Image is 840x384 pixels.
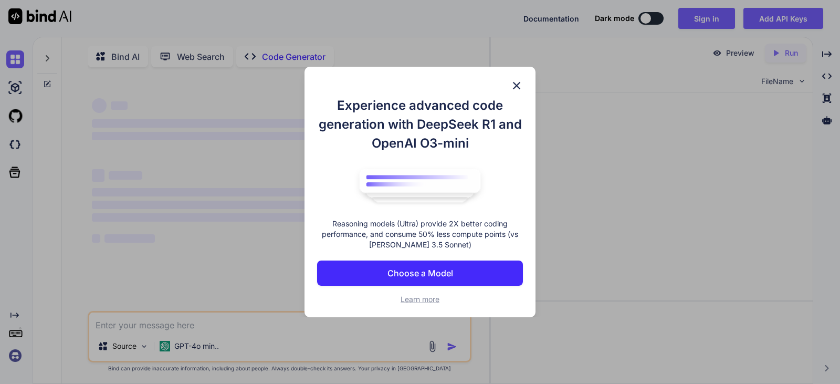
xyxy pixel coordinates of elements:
h1: Experience advanced code generation with DeepSeek R1 and OpenAI O3-mini [317,96,523,153]
p: Reasoning models (Ultra) provide 2X better coding performance, and consume 50% less compute point... [317,219,523,250]
button: Choose a Model [317,261,523,286]
img: close [510,79,523,92]
p: Choose a Model [387,267,453,279]
img: bind logo [352,163,488,209]
span: Learn more [401,295,439,304]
